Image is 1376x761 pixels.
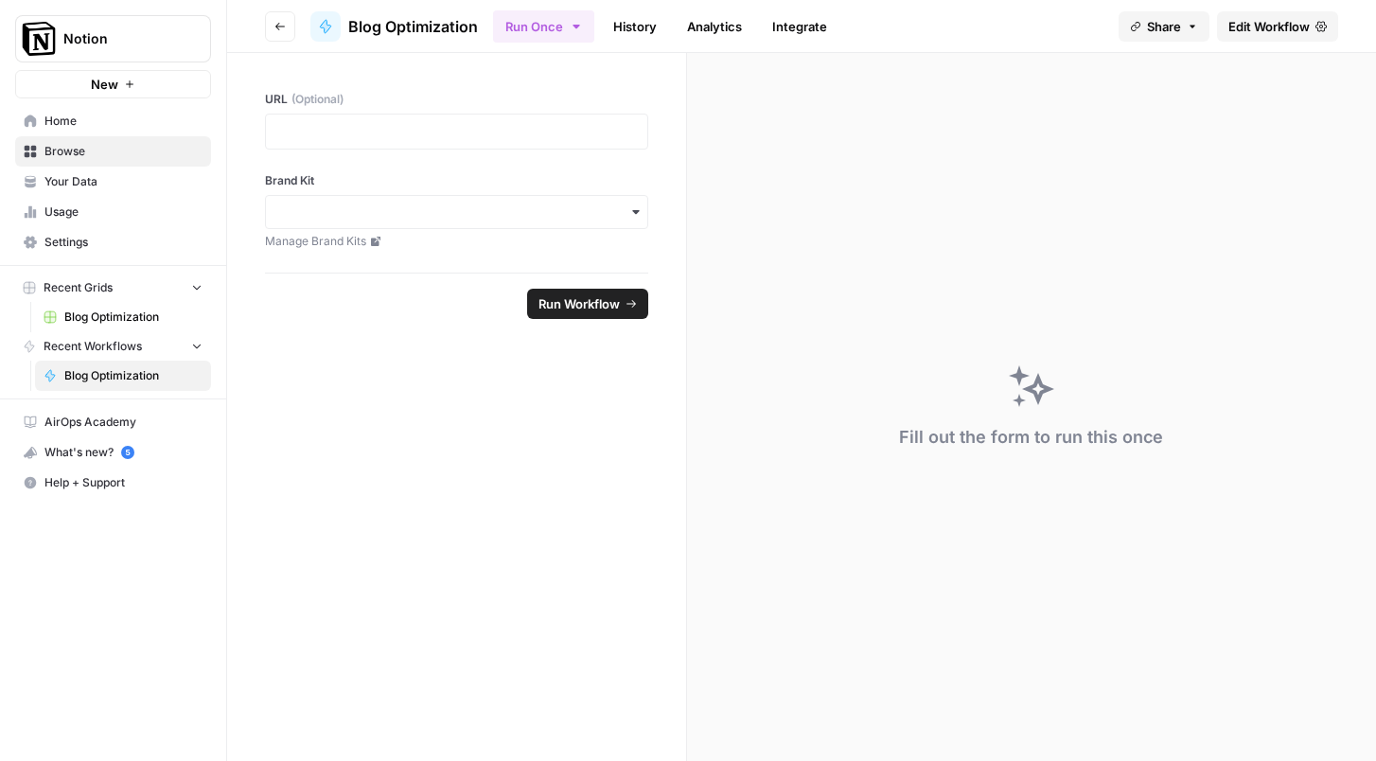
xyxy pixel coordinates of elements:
span: Recent Workflows [44,338,142,355]
a: Browse [15,136,211,167]
button: New [15,70,211,98]
button: Help + Support [15,468,211,498]
span: Help + Support [44,474,203,491]
a: Integrate [761,11,838,42]
button: Run Once [493,10,594,43]
span: Share [1147,17,1181,36]
a: 5 [121,446,134,459]
a: Settings [15,227,211,257]
a: Blog Optimization [310,11,478,42]
button: Share [1119,11,1209,42]
span: AirOps Academy [44,414,203,431]
span: Notion [63,29,178,48]
span: Blog Optimization [348,15,478,38]
span: (Optional) [291,91,344,108]
button: Recent Workflows [15,332,211,361]
button: What's new? 5 [15,437,211,468]
span: Settings [44,234,203,251]
img: Notion Logo [22,22,56,56]
a: Blog Optimization [35,302,211,332]
a: Home [15,106,211,136]
span: Edit Workflow [1228,17,1310,36]
a: History [602,11,668,42]
a: Blog Optimization [35,361,211,391]
label: Brand Kit [265,172,648,189]
span: Usage [44,204,203,221]
span: Run Workflow [538,294,620,313]
label: URL [265,91,648,108]
text: 5 [125,448,130,457]
span: Home [44,113,203,130]
span: Browse [44,143,203,160]
div: What's new? [16,438,210,467]
button: Recent Grids [15,274,211,302]
span: Blog Optimization [64,309,203,326]
a: Usage [15,197,211,227]
a: Your Data [15,167,211,197]
span: New [91,75,118,94]
a: AirOps Academy [15,407,211,437]
a: Manage Brand Kits [265,233,648,250]
a: Edit Workflow [1217,11,1338,42]
span: Recent Grids [44,279,113,296]
button: Workspace: Notion [15,15,211,62]
span: Blog Optimization [64,367,203,384]
button: Run Workflow [527,289,648,319]
span: Your Data [44,173,203,190]
div: Fill out the form to run this once [899,424,1163,451]
a: Analytics [676,11,753,42]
